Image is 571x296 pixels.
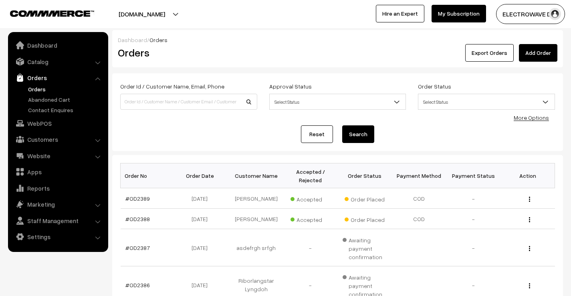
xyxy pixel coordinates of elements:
[283,163,338,188] th: Accepted / Rejected
[118,46,256,59] h2: Orders
[10,38,105,52] a: Dashboard
[120,94,257,110] input: Order Id / Customer Name / Customer Email / Customer Phone
[392,188,446,209] td: COD
[120,82,224,91] label: Order Id / Customer Name, Email, Phone
[10,230,105,244] a: Settings
[269,82,312,91] label: Approval Status
[229,209,284,229] td: [PERSON_NAME]
[418,94,555,110] span: Select Status
[500,163,555,188] th: Action
[10,181,105,195] a: Reports
[529,217,530,222] img: Menu
[229,188,284,209] td: [PERSON_NAME]
[392,163,446,188] th: Payment Method
[283,229,338,266] td: -
[175,229,229,266] td: [DATE]
[291,193,331,203] span: Accepted
[269,94,406,110] span: Select Status
[343,234,387,261] span: Awaiting payment confirmation
[26,85,105,93] a: Orders
[10,213,105,228] a: Staff Management
[125,244,150,251] a: #OD2387
[301,125,333,143] a: Reset
[175,163,229,188] th: Order Date
[121,163,175,188] th: Order No
[345,213,385,224] span: Order Placed
[10,8,80,18] a: COMMMERCE
[549,8,561,20] img: user
[10,10,94,16] img: COMMMERCE
[446,209,501,229] td: -
[125,195,150,202] a: #OD2389
[229,163,284,188] th: Customer Name
[118,36,147,43] a: Dashboard
[26,95,105,104] a: Abandoned Cart
[446,188,501,209] td: -
[392,209,446,229] td: COD
[10,70,105,85] a: Orders
[125,282,150,288] a: #OD2386
[514,114,549,121] a: More Options
[432,5,486,22] a: My Subscription
[270,95,406,109] span: Select Status
[175,188,229,209] td: [DATE]
[376,5,424,22] a: Hire an Expert
[529,197,530,202] img: Menu
[529,283,530,288] img: Menu
[10,116,105,131] a: WebPOS
[418,82,451,91] label: Order Status
[175,209,229,229] td: [DATE]
[118,36,557,44] div: /
[10,165,105,179] a: Apps
[10,197,105,211] a: Marketing
[446,229,501,266] td: -
[338,163,392,188] th: Order Status
[342,125,374,143] button: Search
[26,106,105,114] a: Contact Enquires
[10,149,105,163] a: Website
[519,44,557,62] a: Add Order
[10,54,105,69] a: Catalog
[446,163,501,188] th: Payment Status
[465,44,514,62] button: Export Orders
[345,193,385,203] span: Order Placed
[91,4,193,24] button: [DOMAIN_NAME]
[229,229,284,266] td: asdefrgh srfgh
[125,215,150,222] a: #OD2388
[418,95,555,109] span: Select Status
[10,132,105,147] a: Customers
[496,4,565,24] button: ELECTROWAVE DE…
[149,36,167,43] span: Orders
[529,246,530,251] img: Menu
[291,213,331,224] span: Accepted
